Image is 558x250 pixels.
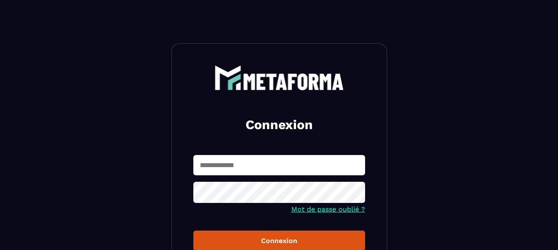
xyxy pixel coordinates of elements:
h2: Connexion [204,116,355,133]
a: logo [193,65,365,90]
img: logo [214,65,344,90]
div: Connexion [200,237,358,245]
a: Mot de passe oublié ? [291,205,365,213]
